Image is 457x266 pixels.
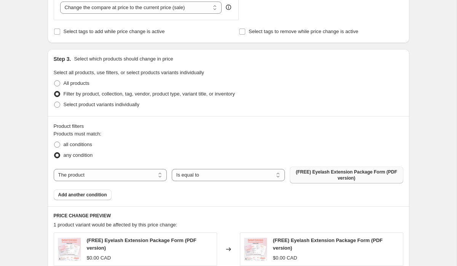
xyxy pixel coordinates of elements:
span: Select tags to add while price change is active [64,29,165,34]
img: Eyelash-Ext-Forms-Package_V3_80x.jpg [244,238,267,261]
span: All products [64,80,89,86]
span: $0.00 CAD [273,255,297,261]
h6: PRICE CHANGE PREVIEW [54,213,403,219]
span: $0.00 CAD [87,255,111,261]
span: Add another condition [58,192,107,198]
p: Select which products should change in price [74,55,173,63]
div: help [225,3,232,11]
div: Product filters [54,123,403,130]
span: Select all products, use filters, or select products variants individually [54,70,204,75]
span: 1 product variant would be affected by this price change: [54,222,177,228]
span: Select tags to remove while price change is active [249,29,358,34]
h2: Step 3. [54,55,71,63]
button: Add another condition [54,190,112,200]
span: (FREE) Eyelash Extension Package Form (PDF version) [273,237,383,251]
span: Products must match: [54,131,102,137]
span: all conditions [64,142,92,147]
span: any condition [64,152,93,158]
img: Eyelash-Ext-Forms-Package_V3_80x.jpg [58,238,81,261]
span: Select product variants individually [64,102,139,107]
button: (FREE) Eyelash Extension Package Form (PDF version) [290,167,403,183]
span: Filter by product, collection, tag, vendor, product type, variant title, or inventory [64,91,235,97]
span: (FREE) Eyelash Extension Package Form (PDF version) [294,169,398,181]
span: (FREE) Eyelash Extension Package Form (PDF version) [87,237,197,251]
